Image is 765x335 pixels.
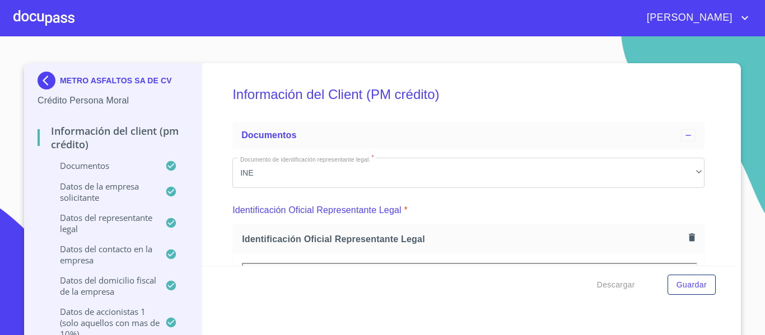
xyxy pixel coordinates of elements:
span: Identificación Oficial Representante Legal [242,233,684,245]
p: METRO ASFALTOS SA DE CV [60,76,172,85]
h5: Información del Client (PM crédito) [232,72,705,117]
button: Descargar [593,275,640,295]
p: Datos del representante legal [38,212,165,234]
button: Guardar [668,275,716,295]
p: Crédito Persona Moral [38,94,188,107]
p: Datos del domicilio fiscal de la empresa [38,275,165,297]
p: Identificación Oficial Representante Legal [232,204,402,217]
img: Docupass spot blue [38,72,60,89]
span: Guardar [677,278,707,292]
button: account of current user [638,9,752,27]
span: [PERSON_NAME] [638,9,738,27]
span: Descargar [597,278,635,292]
p: Datos de la empresa solicitante [38,181,165,203]
div: METRO ASFALTOS SA DE CV [38,72,188,94]
div: INE [232,158,705,188]
p: Documentos [38,160,165,171]
div: Documentos [232,122,705,149]
p: Información del Client (PM crédito) [38,124,188,151]
span: Documentos [241,130,296,140]
p: Datos del contacto en la empresa [38,243,165,266]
